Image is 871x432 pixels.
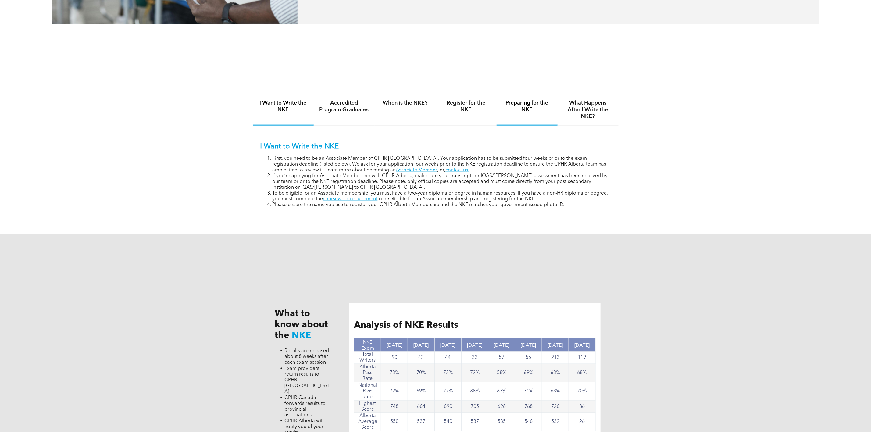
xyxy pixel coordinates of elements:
[435,364,462,382] td: 73%
[354,364,381,382] td: Alberta Pass Rate
[354,321,458,330] span: Analysis of NKE Results
[354,382,381,401] td: National Pass Rate
[515,413,542,431] td: 546
[446,168,469,173] a: contact us.
[381,338,408,352] th: [DATE]
[354,401,381,413] td: Highest Score
[258,100,308,113] h4: I Want to Write the NKE
[462,413,488,431] td: 537
[542,382,569,401] td: 63%
[273,173,611,191] li: If you’re applying for Associate Membership with CPHR Alberta, make sure your transcripts or IQAS...
[273,191,611,202] li: To be eligible for an Associate membership, you must have a two-year diploma or degree in human r...
[563,100,613,120] h4: What Happens After I Write the NKE?
[488,382,515,401] td: 67%
[285,395,326,418] span: CPHR Canada forwards results to provincial associations
[292,331,311,340] span: NKE
[542,352,569,364] td: 213
[408,364,435,382] td: 70%
[488,413,515,431] td: 535
[435,338,462,352] th: [DATE]
[462,338,488,352] th: [DATE]
[515,352,542,364] td: 55
[462,364,488,382] td: 72%
[381,352,408,364] td: 90
[435,413,462,431] td: 540
[569,382,595,401] td: 70%
[515,401,542,413] td: 768
[462,352,488,364] td: 33
[285,366,330,394] span: Exam providers return results to CPHR [GEOGRAPHIC_DATA]
[381,382,408,401] td: 72%
[502,100,552,113] h4: Preparing for the NKE
[354,352,381,364] td: Total Writers
[381,401,408,413] td: 748
[273,156,611,173] li: First, you need to be an Associate Member of CPHR [GEOGRAPHIC_DATA]. Your application has to be s...
[408,382,435,401] td: 69%
[515,338,542,352] th: [DATE]
[408,401,435,413] td: 664
[488,401,515,413] td: 698
[273,202,611,208] li: Please ensure the name you use to register your CPHR Alberta Membership and the NKE matches your ...
[488,352,515,364] td: 57
[381,413,408,431] td: 550
[441,100,491,113] h4: Register for the NKE
[285,348,329,365] span: Results are released about 8 weeks after each exam session
[488,364,515,382] td: 58%
[435,352,462,364] td: 44
[408,413,435,431] td: 537
[354,413,381,431] td: Alberta Average Score
[488,338,515,352] th: [DATE]
[319,100,369,113] h4: Accredited Program Graduates
[569,364,595,382] td: 68%
[515,382,542,401] td: 71%
[380,100,430,106] h4: When is the NKE?
[569,413,595,431] td: 26
[408,352,435,364] td: 43
[542,413,569,431] td: 532
[542,338,569,352] th: [DATE]
[569,401,595,413] td: 86
[354,338,381,352] th: NKE Exam
[435,382,462,401] td: 77%
[260,142,611,151] p: I Want to Write the NKE
[275,309,328,340] span: What to know about the
[515,364,542,382] td: 69%
[569,352,595,364] td: 119
[569,338,595,352] th: [DATE]
[542,401,569,413] td: 726
[542,364,569,382] td: 63%
[396,168,437,173] a: Associate Member
[435,401,462,413] td: 690
[323,197,378,202] a: coursework requirement
[381,364,408,382] td: 73%
[462,401,488,413] td: 705
[408,338,435,352] th: [DATE]
[462,382,488,401] td: 38%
